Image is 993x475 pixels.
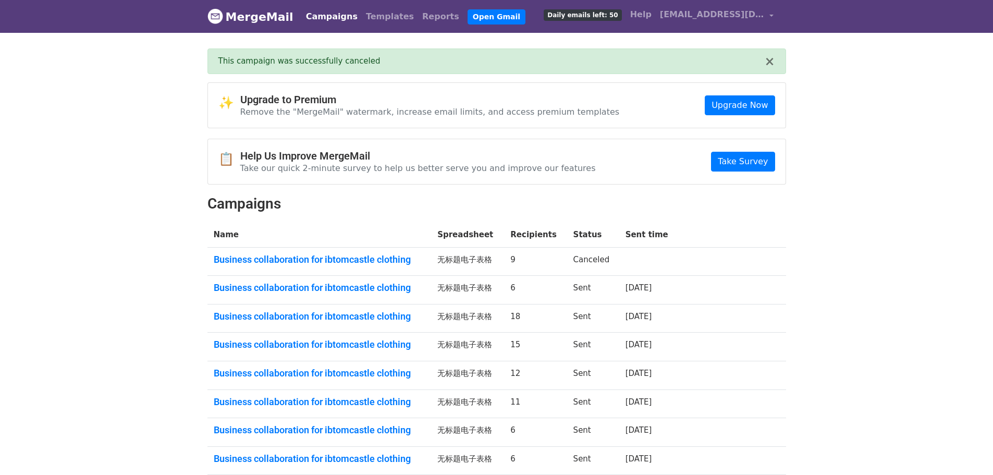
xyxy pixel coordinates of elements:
[626,312,652,321] a: [DATE]
[626,4,656,25] a: Help
[504,333,567,361] td: 15
[626,454,652,464] a: [DATE]
[240,150,596,162] h4: Help Us Improve MergeMail
[214,368,425,379] a: Business collaboration for ibtomcastle clothing
[626,340,652,349] a: [DATE]
[214,424,425,436] a: Business collaboration for ibtomcastle clothing
[218,152,240,167] span: 📋
[431,418,504,447] td: 无标题电子表格
[214,254,425,265] a: Business collaboration for ibtomcastle clothing
[619,223,678,247] th: Sent time
[626,397,652,407] a: [DATE]
[218,95,240,111] span: ✨
[567,418,619,447] td: Sent
[567,276,619,305] td: Sent
[240,93,620,106] h4: Upgrade to Premium
[431,223,504,247] th: Spreadsheet
[567,304,619,333] td: Sent
[705,95,775,115] a: Upgrade Now
[764,55,775,68] button: ×
[240,106,620,117] p: Remove the "MergeMail" watermark, increase email limits, and access premium templates
[214,453,425,465] a: Business collaboration for ibtomcastle clothing
[544,9,621,21] span: Daily emails left: 50
[418,6,463,27] a: Reports
[626,425,652,435] a: [DATE]
[626,283,652,293] a: [DATE]
[431,389,504,418] td: 无标题电子表格
[431,276,504,305] td: 无标题电子表格
[431,304,504,333] td: 无标题电子表格
[214,311,425,322] a: Business collaboration for ibtomcastle clothing
[431,361,504,389] td: 无标题电子表格
[504,223,567,247] th: Recipients
[431,446,504,475] td: 无标题电子表格
[302,6,362,27] a: Campaigns
[468,9,525,25] a: Open Gmail
[567,389,619,418] td: Sent
[540,4,626,25] a: Daily emails left: 50
[207,223,432,247] th: Name
[567,446,619,475] td: Sent
[214,339,425,350] a: Business collaboration for ibtomcastle clothing
[504,418,567,447] td: 6
[207,6,293,28] a: MergeMail
[362,6,418,27] a: Templates
[626,369,652,378] a: [DATE]
[656,4,778,29] a: [EMAIL_ADDRESS][DOMAIN_NAME]
[218,55,765,67] div: This campaign was successfully canceled
[214,396,425,408] a: Business collaboration for ibtomcastle clothing
[567,361,619,389] td: Sent
[567,247,619,276] td: Canceled
[207,195,786,213] h2: Campaigns
[504,276,567,305] td: 6
[504,247,567,276] td: 9
[660,8,764,21] span: [EMAIL_ADDRESS][DOMAIN_NAME]
[504,389,567,418] td: 11
[431,333,504,361] td: 无标题电子表格
[504,304,567,333] td: 18
[431,247,504,276] td: 无标题电子表格
[711,152,775,172] a: Take Survey
[504,446,567,475] td: 6
[504,361,567,389] td: 12
[240,163,596,174] p: Take our quick 2-minute survey to help us better serve you and improve our features
[207,8,223,24] img: MergeMail logo
[567,333,619,361] td: Sent
[214,282,425,294] a: Business collaboration for ibtomcastle clothing
[567,223,619,247] th: Status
